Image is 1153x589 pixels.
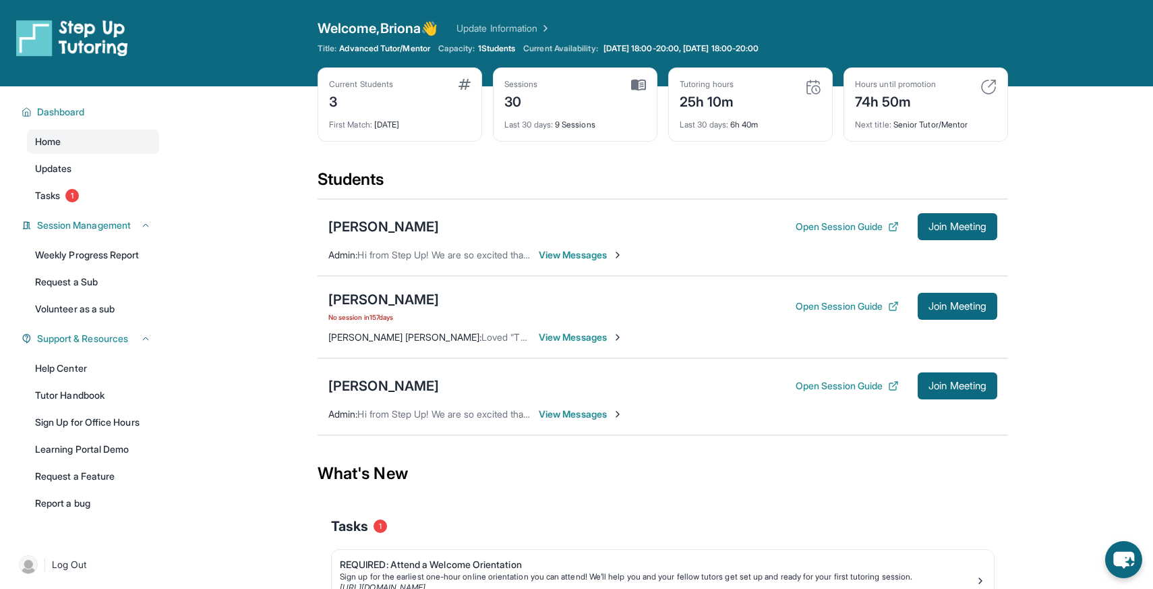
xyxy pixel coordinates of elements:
span: Support & Resources [37,332,128,345]
span: Admin : [328,408,357,420]
a: Sign Up for Office Hours [27,410,159,434]
span: Join Meeting [928,382,986,390]
span: Admin : [328,249,357,260]
span: View Messages [539,331,623,344]
div: [DATE] [329,111,471,130]
a: Help Center [27,356,159,381]
span: Join Meeting [928,302,986,310]
div: Hours until promotion [855,79,936,90]
span: Updates [35,162,72,175]
a: Report a bug [27,491,159,515]
div: 74h 50m [855,90,936,111]
button: Open Session Guide [796,220,899,233]
img: card [805,79,821,95]
span: 1 Students [478,43,516,54]
span: First Match : [329,119,372,130]
button: Support & Resources [32,332,151,345]
button: Dashboard [32,105,151,119]
div: Senior Tutor/Mentor [855,111,997,130]
a: Updates [27,157,159,181]
span: Tasks [331,517,368,536]
span: Current Availability: [523,43,597,54]
span: Last 30 days : [680,119,728,130]
div: Tutoring hours [680,79,734,90]
a: |Log Out [13,550,159,580]
div: Sessions [504,79,538,90]
span: View Messages [539,408,623,421]
span: Welcome, Briona 👋 [318,19,438,38]
span: [DATE] 18:00-20:00, [DATE] 18:00-20:00 [603,43,759,54]
div: What's New [318,444,1008,503]
span: Log Out [52,558,87,571]
button: Join Meeting [918,213,997,240]
span: Capacity: [438,43,475,54]
div: Students [318,169,1008,198]
img: logo [16,19,128,57]
img: Chevron Right [537,22,551,35]
div: [PERSON_NAME] [328,217,439,236]
a: [DATE] 18:00-20:00, [DATE] 18:00-20:00 [601,43,762,54]
span: 1 [65,189,79,202]
img: card [980,79,997,95]
a: Weekly Progress Report [27,243,159,267]
div: 25h 10m [680,90,734,111]
a: Home [27,130,159,154]
span: [PERSON_NAME] [PERSON_NAME] : [328,331,481,343]
div: REQUIRED: Attend a Welcome Orientation [340,558,975,571]
span: | [43,557,47,573]
span: Dashboard [37,105,85,119]
span: Tasks [35,189,60,202]
div: 9 Sessions [504,111,646,130]
span: Join Meeting [928,223,986,231]
img: Chevron-Right [612,332,623,343]
img: Chevron-Right [612,409,623,420]
a: Tutor Handbook [27,383,159,408]
button: Open Session Guide [796,300,899,313]
button: Join Meeting [918,372,997,399]
span: Next title : [855,119,891,130]
span: No session in 157 days [328,312,439,322]
img: user-img [19,555,38,574]
span: Last 30 days : [504,119,553,130]
a: Volunteer as a sub [27,297,159,321]
button: chat-button [1105,541,1142,578]
button: Join Meeting [918,293,997,320]
a: Update Information [456,22,551,35]
div: [PERSON_NAME] [328,376,439,395]
img: Chevron-Right [612,250,623,260]
div: 6h 40m [680,111,821,130]
img: card [459,79,471,90]
div: [PERSON_NAME] [328,290,439,309]
span: Session Management [37,219,131,232]
span: 1 [374,520,387,533]
div: 3 [329,90,393,111]
a: Tasks1 [27,184,159,208]
button: Open Session Guide [796,379,899,393]
a: Request a Sub [27,270,159,294]
span: Home [35,135,61,148]
div: Sign up for the earliest one-hour online orientation you can attend! We’ll help you and your fell... [340,571,975,582]
span: Title: [318,43,336,54]
a: Request a Feature [27,464,159,488]
a: Learning Portal Demo [27,437,159,461]
div: Current Students [329,79,393,90]
img: card [631,79,646,91]
span: View Messages [539,248,623,262]
span: Loved “Thank you, you too” [481,331,599,343]
span: Advanced Tutor/Mentor [339,43,430,54]
button: Session Management [32,219,151,232]
div: 30 [504,90,538,111]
